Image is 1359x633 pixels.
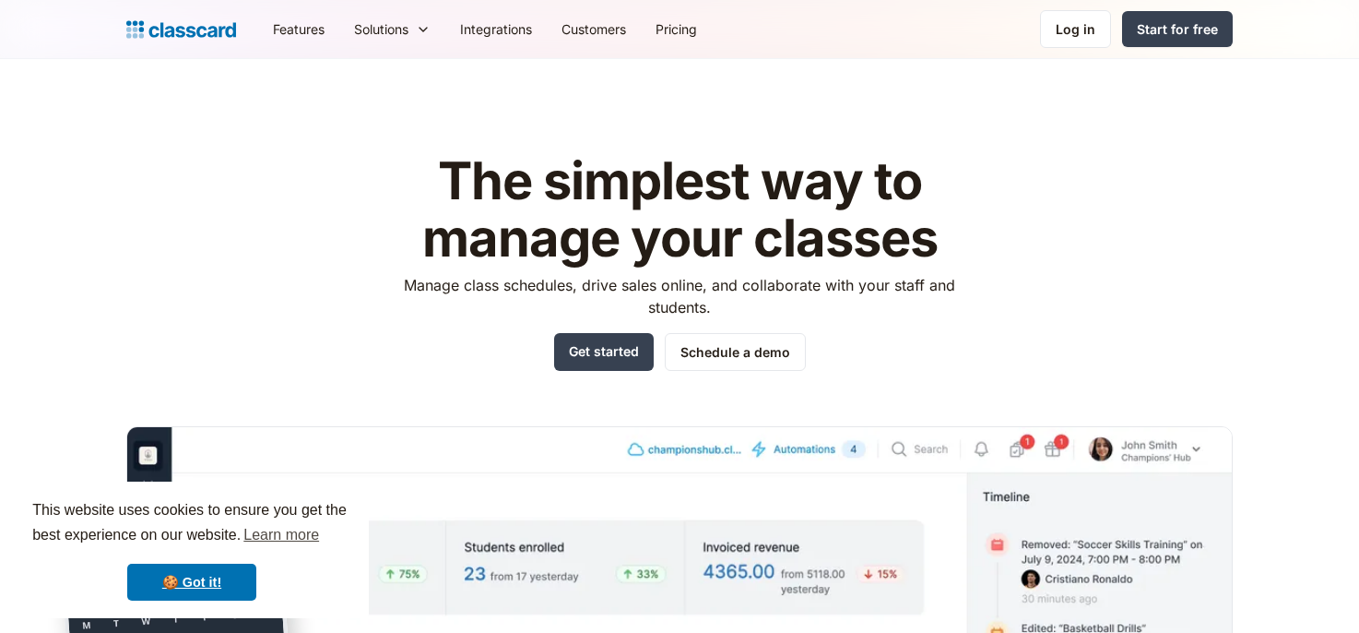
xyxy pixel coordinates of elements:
[354,19,408,39] div: Solutions
[1137,19,1218,39] div: Start for free
[241,521,322,549] a: learn more about cookies
[339,8,445,50] div: Solutions
[127,564,256,601] a: dismiss cookie message
[15,482,369,618] div: cookieconsent
[1122,11,1233,47] a: Start for free
[445,8,547,50] a: Integrations
[126,17,236,42] a: home
[641,8,712,50] a: Pricing
[554,333,654,371] a: Get started
[258,8,339,50] a: Features
[387,274,973,318] p: Manage class schedules, drive sales online, and collaborate with your staff and students.
[665,333,806,371] a: Schedule a demo
[1040,10,1111,48] a: Log in
[387,153,973,267] h1: The simplest way to manage your classes
[547,8,641,50] a: Customers
[32,499,351,549] span: This website uses cookies to ensure you get the best experience on our website.
[1056,19,1095,39] div: Log in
